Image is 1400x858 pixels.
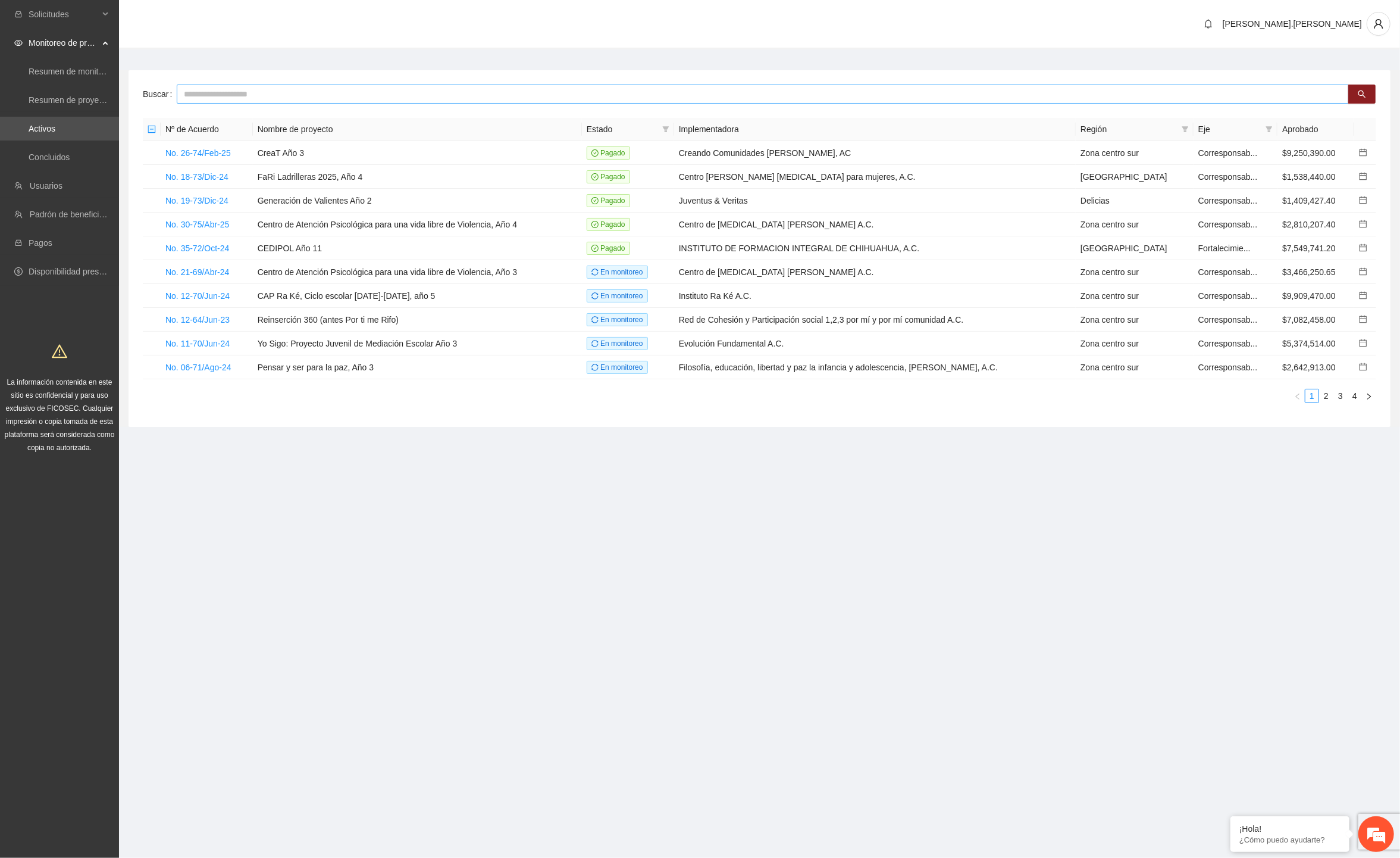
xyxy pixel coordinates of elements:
a: No. 35-72/Oct-24 [165,244,229,253]
td: [GEOGRAPHIC_DATA] [1076,165,1194,189]
a: Pagos [29,238,52,248]
span: Solicitudes [29,2,99,26]
td: Evolución Fundamental A.C. [674,332,1076,355]
td: INSTITUTO DE FORMACION INTEGRAL DE CHIHUAHUA, A.C. [674,236,1076,260]
a: calendar [1359,363,1367,372]
a: calendar [1359,148,1367,158]
td: Zona centro sur [1076,284,1194,308]
span: Corresponsab... [1198,267,1258,277]
span: Estamos en línea. [69,159,164,279]
span: check-circle [591,221,599,228]
span: Corresponsab... [1198,220,1258,229]
span: calendar [1359,220,1367,228]
span: calendar [1359,291,1367,299]
a: Concluidos [29,152,70,162]
textarea: Escriba su mensaje y pulse “Intro” [6,325,227,367]
span: search [1358,90,1366,99]
span: filter [1263,120,1275,138]
span: Fortalecimie... [1198,244,1251,253]
td: Filosofía, educación, libertad y paz la infancia y adolescencia, [PERSON_NAME], A.C. [674,355,1076,379]
span: En monitoreo [587,337,648,350]
span: bell [1199,19,1217,29]
span: Pagado [587,170,630,183]
a: calendar [1359,244,1367,253]
td: $1,538,440.00 [1277,165,1354,189]
th: Nº de Acuerdo [161,118,253,141]
div: Chatee con nosotros ahora [62,61,200,76]
span: sync [591,292,599,299]
td: Red de Cohesión y Participación social 1,2,3 por mí y por mí comunidad A.C. [674,308,1076,332]
td: Zona centro sur [1076,260,1194,284]
span: eye [14,39,23,47]
span: calendar [1359,172,1367,180]
td: $7,082,458.00 [1277,308,1354,332]
span: Eje [1198,123,1261,136]
span: minus-square [148,125,156,133]
td: Delicias [1076,189,1194,213]
td: $3,466,250.65 [1277,260,1354,284]
td: Centro de [MEDICAL_DATA] [PERSON_NAME] A.C. [674,213,1076,236]
td: $1,409,427.40 [1277,189,1354,213]
a: calendar [1359,196,1367,205]
a: calendar [1359,315,1367,325]
span: Región [1080,123,1177,136]
li: Next Page [1362,389,1376,403]
button: search [1348,85,1376,104]
a: Padrón de beneficiarios [30,210,117,219]
td: CAP Ra Ké, Ciclo escolar [DATE]-[DATE], año 5 [253,284,582,308]
td: Zona centro sur [1076,141,1194,165]
span: Corresponsab... [1198,196,1258,205]
span: La información contenida en este sitio es confidencial y para uso exclusivo de FICOSEC. Cualquier... [5,378,115,452]
span: Pagado [587,218,630,231]
td: Centro [PERSON_NAME] [MEDICAL_DATA] para mujeres, A.C. [674,165,1076,189]
td: $2,642,913.00 [1277,355,1354,379]
td: $5,374,514.00 [1277,332,1354,355]
span: filter [662,126,669,133]
th: Aprobado [1277,118,1354,141]
span: Corresponsab... [1198,291,1258,301]
td: CreaT Año 3 [253,141,582,165]
span: sync [591,269,599,276]
span: En monitoreo [587,313,648,326]
div: ¡Hola! [1239,824,1341,834]
span: filter [660,120,672,138]
a: No. 26-74/Feb-25 [165,148,231,158]
span: filter [1182,126,1189,133]
span: left [1294,393,1301,400]
span: En monitoreo [587,266,648,279]
span: sync [591,340,599,347]
td: Centro de Atención Psicológica para una vida libre de Violencia, Año 4 [253,213,582,236]
span: right [1365,393,1373,400]
a: calendar [1359,172,1367,182]
span: Pagado [587,242,630,255]
div: Minimizar ventana de chat en vivo [195,6,224,35]
span: Corresponsab... [1198,339,1258,348]
a: Activos [29,124,55,133]
button: bell [1199,14,1218,33]
span: Estado [587,123,657,136]
a: Resumen de proyectos aprobados [29,95,156,105]
a: Usuarios [30,181,62,191]
td: Creando Comunidades [PERSON_NAME], AC [674,141,1076,165]
span: filter [1179,120,1191,138]
a: calendar [1359,220,1367,229]
a: No. 11-70/Jun-24 [165,339,230,348]
span: calendar [1359,363,1367,371]
span: En monitoreo [587,361,648,374]
td: Zona centro sur [1076,355,1194,379]
td: Generación de Valientes Año 2 [253,189,582,213]
span: En monitoreo [587,289,648,302]
button: left [1291,389,1305,403]
a: calendar [1359,339,1367,348]
th: Nombre de proyecto [253,118,582,141]
span: Corresponsab... [1198,315,1258,325]
span: warning [52,344,67,359]
a: calendar [1359,291,1367,301]
a: No. 30-75/Abr-25 [165,220,229,229]
span: filter [1266,126,1273,133]
a: Resumen de monitoreo [29,67,115,76]
td: Zona centro sur [1076,332,1194,355]
td: CEDIPOL Año 11 [253,236,582,260]
span: calendar [1359,339,1367,347]
span: Corresponsab... [1198,172,1258,182]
